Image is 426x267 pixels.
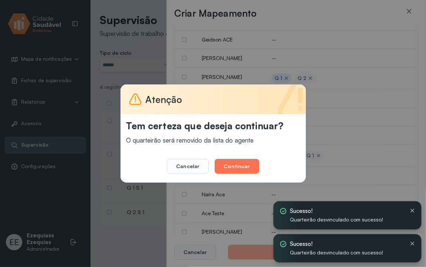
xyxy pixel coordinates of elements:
[290,216,398,223] span: Quarteirão desvinculado com sucesso!
[128,92,182,107] div: Atenção
[126,136,300,144] span: O quarteirão será removido da lista do agente
[290,240,398,247] span: Sucesso!
[126,120,300,131] span: Tem certeza que deseja continuar?
[290,207,398,214] span: Sucesso!
[290,249,398,256] span: Quarteirão desvinculado com sucesso!
[215,159,259,174] button: Continuar
[167,159,209,174] button: Cancelar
